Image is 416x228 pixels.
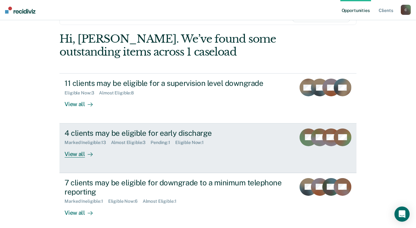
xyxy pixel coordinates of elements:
div: View all [65,145,100,158]
div: Almost Eligible : 8 [99,90,139,96]
div: 4 clients may be eligible for early discharge [65,129,287,138]
button: C [401,5,411,15]
a: 4 clients may be eligible for early dischargeMarked Ineligible:13Almost Eligible:3Pending:1Eligib... [59,123,356,173]
div: Open Intercom Messenger [394,207,410,222]
div: View all [65,204,100,216]
div: View all [65,96,100,108]
div: Eligible Now : 3 [65,90,99,96]
div: Pending : 1 [151,140,175,145]
div: Eligible Now : 1 [175,140,209,145]
div: Hi, [PERSON_NAME]. We’ve found some outstanding items across 1 caseload [59,33,297,58]
div: Marked Ineligible : 1 [65,199,108,204]
img: Recidiviz [5,7,35,14]
div: Almost Eligible : 1 [143,199,182,204]
div: 7 clients may be eligible for downgrade to a minimum telephone reporting [65,178,287,196]
div: Marked Ineligible : 13 [65,140,111,145]
a: 11 clients may be eligible for a supervision level downgradeEligible Now:3Almost Eligible:8View all [59,73,356,123]
div: Almost Eligible : 3 [111,140,151,145]
div: Eligible Now : 6 [108,199,143,204]
div: 11 clients may be eligible for a supervision level downgrade [65,79,287,88]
